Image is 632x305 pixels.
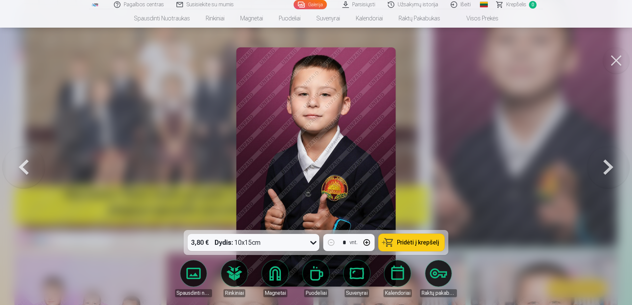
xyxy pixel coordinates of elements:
a: Magnetai [257,260,294,297]
span: 0 [529,1,537,9]
img: /fa2 [92,3,99,7]
div: Rinkiniai [224,289,245,297]
a: Puodeliai [298,260,334,297]
div: Spausdinti nuotraukas [175,289,212,297]
a: Suvenyrai [308,9,348,28]
a: Raktų pakabukas [391,9,448,28]
span: Krepšelis [506,1,526,9]
a: Spausdinti nuotraukas [126,9,198,28]
a: Raktų pakabukas [420,260,457,297]
a: Spausdinti nuotraukas [175,260,212,297]
a: Puodeliai [271,9,308,28]
a: Kalendoriai [379,260,416,297]
a: Kalendoriai [348,9,391,28]
div: Kalendoriai [383,289,412,297]
div: 10x15cm [215,234,261,251]
div: Magnetai [263,289,287,297]
div: Raktų pakabukas [420,289,457,297]
a: Visos prekės [448,9,506,28]
a: Magnetai [232,9,271,28]
div: 3,80 € [188,234,212,251]
strong: Dydis : [215,238,233,247]
span: Pridėti į krepšelį [397,240,439,245]
a: Rinkiniai [198,9,232,28]
a: Rinkiniai [216,260,253,297]
button: Pridėti į krepšelį [379,234,444,251]
div: vnt. [350,239,357,246]
a: Suvenyrai [338,260,375,297]
div: Puodeliai [304,289,328,297]
div: Suvenyrai [345,289,369,297]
